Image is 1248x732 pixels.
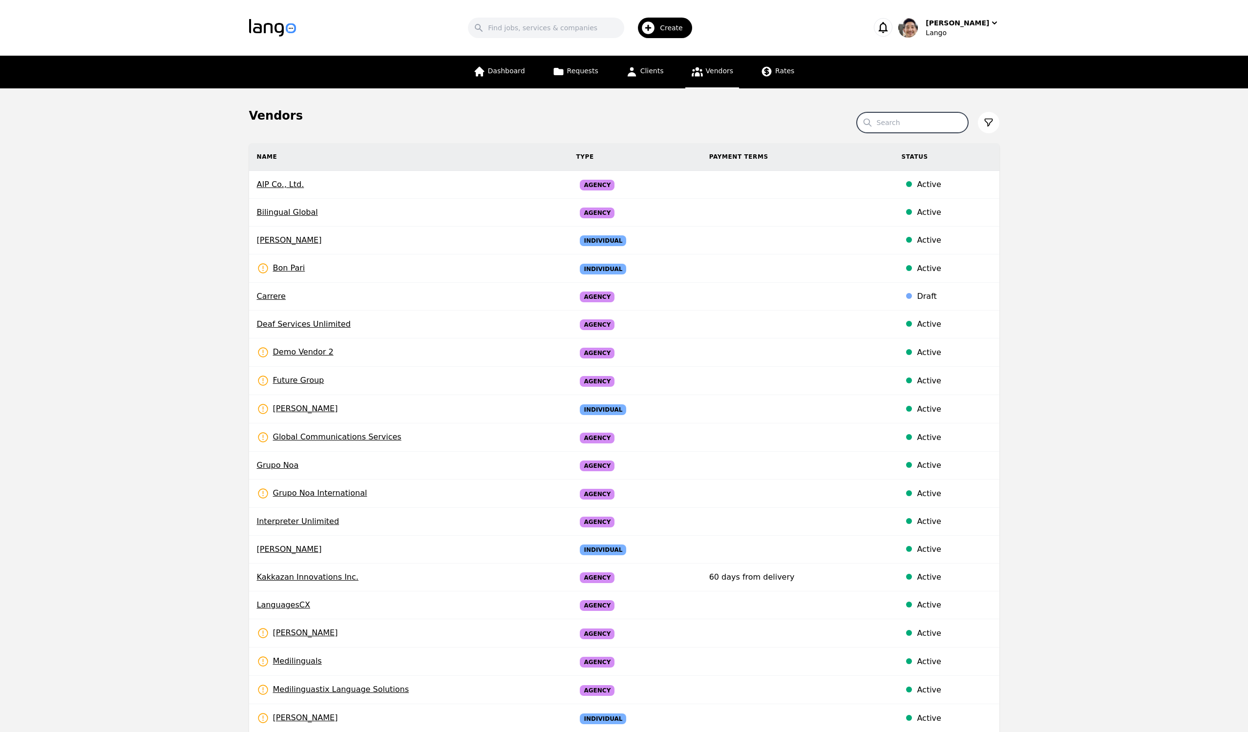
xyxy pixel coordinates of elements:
[580,376,614,387] span: Agency
[917,684,991,696] div: Active
[257,403,338,415] span: [PERSON_NAME]
[685,56,739,88] a: Vendors
[580,600,614,611] span: Agency
[917,318,991,330] div: Active
[917,263,991,274] div: Active
[580,489,614,500] span: Agency
[580,319,614,330] span: Agency
[249,108,303,124] h1: Vendors
[488,67,525,75] span: Dashboard
[467,56,531,88] a: Dashboard
[580,657,614,668] span: Agency
[917,627,991,639] div: Active
[257,516,561,527] span: Interpreter Unlimited
[857,112,968,133] input: Search
[620,56,670,88] a: Clients
[706,67,733,75] span: Vendors
[917,347,991,358] div: Active
[580,208,614,218] span: Agency
[775,67,794,75] span: Rates
[917,544,991,555] div: Active
[580,544,626,555] span: Individual
[257,375,324,387] span: Future Group
[701,564,894,591] td: 60 days from delivery
[547,56,604,88] a: Requests
[257,291,561,302] span: Carrere
[257,487,367,500] span: Grupo Noa International
[257,684,409,696] span: Medilinguastix Language Solutions
[257,234,561,246] span: [PERSON_NAME]
[257,318,561,330] span: Deaf Services Unlimited
[580,180,614,190] span: Agency
[580,235,626,246] span: Individual
[917,460,991,471] div: Active
[249,143,569,171] th: Name
[917,375,991,387] div: Active
[580,348,614,358] span: Agency
[257,712,338,724] span: [PERSON_NAME]
[580,264,626,274] span: Individual
[257,599,561,611] span: LanguagesCX
[917,488,991,500] div: Active
[567,67,598,75] span: Requests
[926,28,999,38] div: Lango
[257,655,322,668] span: Medilinguals
[917,207,991,218] div: Active
[257,207,561,218] span: Bilingual Global
[640,67,664,75] span: Clients
[580,713,626,724] span: Individual
[257,544,561,555] span: [PERSON_NAME]
[257,262,305,274] span: Bon Pari
[917,516,991,527] div: Active
[257,346,334,358] span: Demo Vendor 2
[917,432,991,443] div: Active
[580,292,614,302] span: Agency
[580,433,614,443] span: Agency
[257,627,338,639] span: [PERSON_NAME]
[917,656,991,668] div: Active
[580,404,626,415] span: Individual
[755,56,800,88] a: Rates
[917,571,991,583] div: Active
[580,517,614,527] span: Agency
[893,143,999,171] th: Status
[701,143,894,171] th: Payment Terms
[660,23,690,33] span: Create
[917,599,991,611] div: Active
[257,571,561,583] span: Kakkazan Innovations Inc.
[917,234,991,246] div: Active
[468,18,624,38] input: Find jobs, services & companies
[917,291,991,302] div: Draft
[917,179,991,190] div: Active
[580,572,614,583] span: Agency
[257,460,561,471] span: Grupo Noa
[917,403,991,415] div: Active
[898,18,918,38] img: User Profile
[580,460,614,471] span: Agency
[580,628,614,639] span: Agency
[257,431,402,443] span: Global Communications Services
[898,18,999,38] button: User Profile[PERSON_NAME]Lango
[917,712,991,724] div: Active
[568,143,701,171] th: Type
[257,179,561,190] span: AIP Co., Ltd.
[624,14,698,42] button: Create
[249,19,296,37] img: Logo
[580,685,614,696] span: Agency
[926,18,989,28] div: [PERSON_NAME]
[978,112,999,133] button: Filter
